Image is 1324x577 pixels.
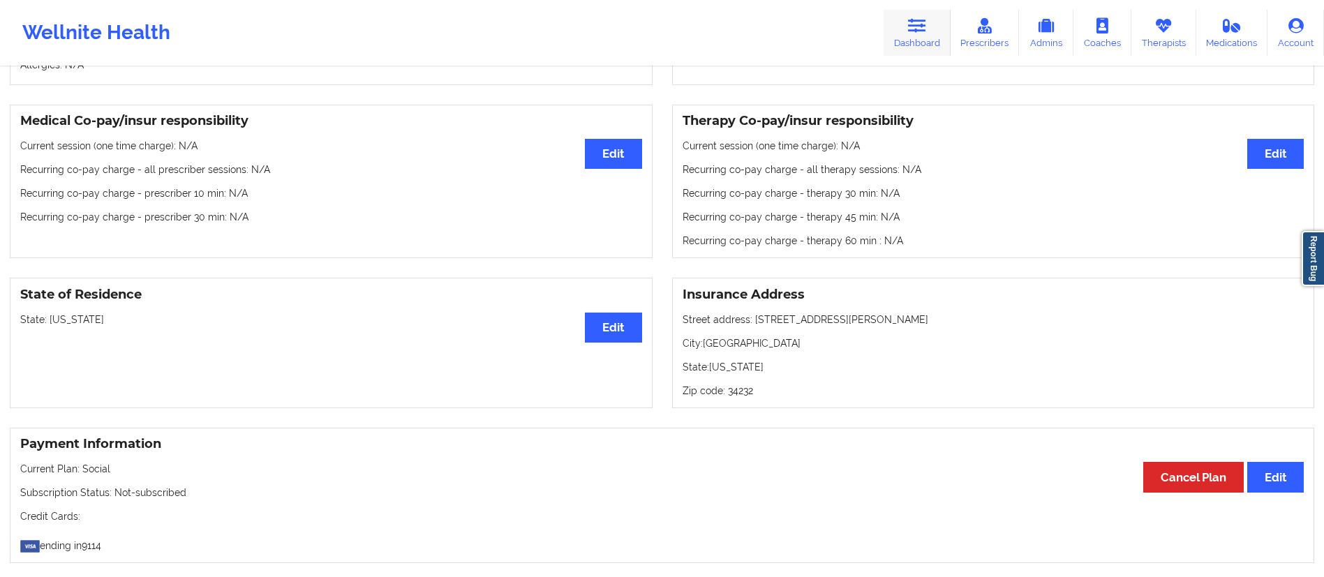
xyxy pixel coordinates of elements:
button: Edit [1247,462,1304,492]
button: Edit [585,139,641,169]
p: Recurring co-pay charge - therapy 30 min : N/A [683,186,1304,200]
button: Edit [585,313,641,343]
a: Prescribers [951,10,1020,56]
p: Recurring co-pay charge - prescriber 30 min : N/A [20,210,642,224]
p: Current Plan: Social [20,462,1304,476]
p: Current session (one time charge): N/A [20,139,642,153]
p: Subscription Status: Not-subscribed [20,486,1304,500]
h3: Medical Co-pay/insur responsibility [20,113,642,129]
p: State: [US_STATE] [683,360,1304,374]
a: Medications [1196,10,1268,56]
a: Report Bug [1302,231,1324,286]
p: Recurring co-pay charge - therapy 60 min : N/A [683,234,1304,248]
a: Therapists [1131,10,1196,56]
p: Current session (one time charge): N/A [683,139,1304,153]
h3: Therapy Co-pay/insur responsibility [683,113,1304,129]
p: Zip code: 34232 [683,384,1304,398]
a: Admins [1019,10,1073,56]
a: Account [1267,10,1324,56]
h3: Payment Information [20,436,1304,452]
h3: State of Residence [20,287,642,303]
button: Cancel Plan [1143,462,1244,492]
a: Dashboard [884,10,951,56]
p: Recurring co-pay charge - prescriber 10 min : N/A [20,186,642,200]
button: Edit [1247,139,1304,169]
p: State: [US_STATE] [20,313,642,327]
h3: Insurance Address [683,287,1304,303]
a: Coaches [1073,10,1131,56]
p: ending in 9114 [20,533,1304,553]
p: Street address: [STREET_ADDRESS][PERSON_NAME] [683,313,1304,327]
p: Recurring co-pay charge - therapy 45 min : N/A [683,210,1304,224]
p: Recurring co-pay charge - all prescriber sessions : N/A [20,163,642,177]
p: City: [GEOGRAPHIC_DATA] [683,336,1304,350]
p: Credit Cards: [20,509,1304,523]
p: Recurring co-pay charge - all therapy sessions : N/A [683,163,1304,177]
